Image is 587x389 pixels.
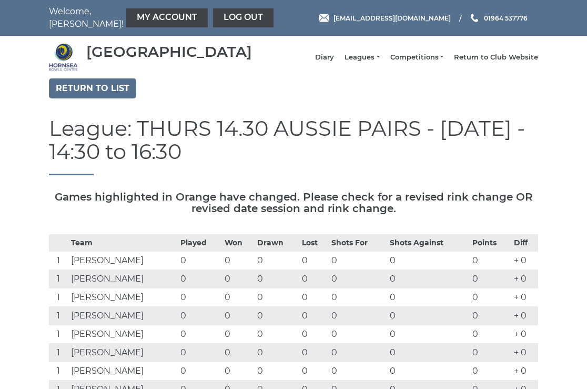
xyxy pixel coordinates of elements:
td: 0 [255,362,299,381]
th: Team [68,235,178,252]
td: 0 [470,270,511,288]
td: 0 [329,252,387,270]
td: 0 [329,307,387,325]
td: 0 [178,325,222,344]
td: 1 [49,362,68,381]
th: Diff [511,235,538,252]
td: 0 [470,252,511,270]
td: 1 [49,325,68,344]
td: + 0 [511,362,538,381]
td: 0 [222,344,255,362]
td: 0 [329,344,387,362]
td: 0 [299,252,329,270]
td: 0 [329,270,387,288]
td: 0 [222,288,255,307]
th: Played [178,235,222,252]
td: + 0 [511,307,538,325]
td: 0 [299,270,329,288]
td: 0 [299,288,329,307]
img: Email [319,14,329,22]
td: 0 [470,344,511,362]
td: 0 [387,252,470,270]
td: 0 [387,344,470,362]
td: 0 [178,344,222,362]
td: 0 [222,362,255,381]
span: 01964 537776 [484,14,528,22]
a: Return to Club Website [454,53,538,62]
td: + 0 [511,270,538,288]
th: Shots For [329,235,387,252]
td: + 0 [511,325,538,344]
td: [PERSON_NAME] [68,307,178,325]
td: [PERSON_NAME] [68,325,178,344]
td: 0 [387,270,470,288]
td: 0 [178,252,222,270]
td: 0 [329,288,387,307]
td: 0 [299,325,329,344]
td: 0 [470,362,511,381]
a: Competitions [390,53,443,62]
th: Lost [299,235,329,252]
td: 0 [255,325,299,344]
td: 0 [299,307,329,325]
a: Phone us 01964 537776 [469,13,528,23]
td: 0 [255,307,299,325]
a: Leagues [345,53,379,62]
td: 1 [49,252,68,270]
td: 0 [178,288,222,307]
td: 0 [299,362,329,381]
td: 0 [387,288,470,307]
td: [PERSON_NAME] [68,288,178,307]
th: Points [470,235,511,252]
div: [GEOGRAPHIC_DATA] [86,44,252,60]
th: Drawn [255,235,299,252]
td: 0 [329,325,387,344]
h1: League: THURS 14.30 AUSSIE PAIRS - [DATE] - 14:30 to 16:30 [49,117,538,175]
td: 0 [255,270,299,288]
th: Shots Against [387,235,470,252]
td: 0 [222,270,255,288]
a: Return to list [49,78,136,98]
td: 0 [178,362,222,381]
td: 0 [329,362,387,381]
td: 0 [178,270,222,288]
td: 0 [470,307,511,325]
td: 0 [470,325,511,344]
td: 0 [387,325,470,344]
td: 0 [255,288,299,307]
a: My Account [126,8,208,27]
td: + 0 [511,252,538,270]
td: [PERSON_NAME] [68,270,178,288]
td: 0 [222,307,255,325]
td: 0 [255,252,299,270]
a: Email [EMAIL_ADDRESS][DOMAIN_NAME] [319,13,451,23]
a: Log out [213,8,274,27]
th: Won [222,235,255,252]
td: 0 [222,325,255,344]
td: + 0 [511,344,538,362]
td: 1 [49,307,68,325]
h5: Games highlighted in Orange have changed. Please check for a revised rink change OR revised date ... [49,191,538,214]
td: [PERSON_NAME] [68,362,178,381]
td: 0 [470,288,511,307]
td: 0 [255,344,299,362]
img: Phone us [471,14,478,22]
td: 0 [387,362,470,381]
td: [PERSON_NAME] [68,252,178,270]
td: 1 [49,344,68,362]
td: 0 [178,307,222,325]
td: 0 [222,252,255,270]
td: 1 [49,270,68,288]
td: 0 [299,344,329,362]
a: Diary [315,53,334,62]
td: + 0 [511,288,538,307]
td: [PERSON_NAME] [68,344,178,362]
td: 1 [49,288,68,307]
td: 0 [387,307,470,325]
span: [EMAIL_ADDRESS][DOMAIN_NAME] [333,14,451,22]
nav: Welcome, [PERSON_NAME]! [49,5,244,31]
img: Hornsea Bowls Centre [49,43,78,72]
